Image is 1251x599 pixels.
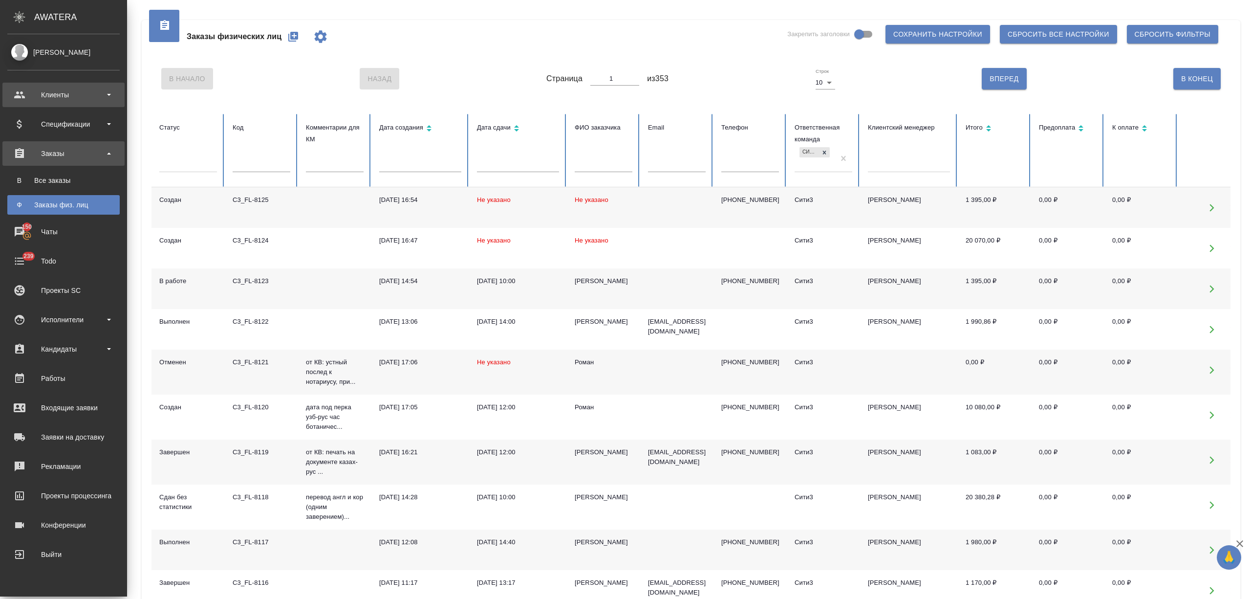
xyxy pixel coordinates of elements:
button: Удалить [1223,405,1243,425]
div: Телефон [721,122,779,133]
td: 0,00 ₽ [1031,395,1104,440]
div: [PERSON_NAME] [575,447,632,457]
div: [PERSON_NAME] [575,537,632,547]
td: 10 080,00 ₽ [958,395,1031,440]
div: [DATE] 12:08 [379,537,461,547]
a: 150Чаты [2,220,125,244]
button: В Конец [1173,68,1221,89]
div: Email [648,122,706,133]
div: C3_FL-8123 [233,276,290,286]
div: Комментарии для КМ [306,122,364,145]
div: Выполнен [159,537,217,547]
td: [PERSON_NAME] [860,395,958,440]
td: 0,00 ₽ [1104,440,1178,485]
td: 0,00 ₽ [1104,395,1178,440]
div: [DATE] 16:21 [379,447,461,457]
a: Рекламации [2,454,125,479]
p: [EMAIL_ADDRESS][DOMAIN_NAME] [648,447,706,467]
button: Открыть [1202,540,1222,560]
a: 239Todo [2,249,125,273]
div: Сити3 [795,447,852,457]
button: Удалить [1223,319,1243,339]
p: [PHONE_NUMBER] [721,357,779,367]
button: Сбросить фильтры [1127,25,1218,44]
div: Выполнен [159,317,217,327]
a: Конференции [2,513,125,537]
div: C3_FL-8118 [233,492,290,502]
button: 🙏 [1217,545,1241,570]
div: [DATE] 12:00 [477,447,559,457]
div: ФИО заказчика [575,122,632,133]
div: Проекты SC [7,283,120,298]
button: Открыть [1202,238,1222,258]
div: Сортировка [477,122,559,136]
button: Создать [281,25,305,48]
button: Открыть [1202,279,1222,299]
td: 0,00 ₽ [1031,485,1104,530]
button: Удалить [1223,360,1243,380]
td: 1 980,00 ₽ [958,530,1031,570]
div: C3_FL-8119 [233,447,290,457]
td: 20 380,28 ₽ [958,485,1031,530]
div: C3_FL-8117 [233,537,290,547]
button: Открыть [1202,495,1222,515]
span: Страница [546,73,582,85]
td: [PERSON_NAME] [860,187,958,228]
div: Todo [7,254,120,268]
div: Сортировка [966,122,1023,136]
div: Входящие заявки [7,400,120,415]
button: Открыть [1202,450,1222,470]
td: [PERSON_NAME] [860,530,958,570]
span: Не указано [477,196,511,203]
td: 0,00 ₽ [1104,228,1178,268]
p: [PHONE_NUMBER] [721,195,779,205]
div: [DATE] 12:00 [477,402,559,412]
p: [EMAIL_ADDRESS][DOMAIN_NAME] [648,578,706,598]
div: [DATE] 11:17 [379,578,461,588]
div: C3_FL-8124 [233,236,290,245]
td: [PERSON_NAME] [860,485,958,530]
td: 0,00 ₽ [1031,187,1104,228]
div: Создан [159,236,217,245]
div: C3_FL-8125 [233,195,290,205]
div: Роман [575,357,632,367]
td: 0,00 ₽ [1031,530,1104,570]
span: Сбросить все настройки [1008,28,1109,41]
p: дата под перка узб-рус час ботаничес... [306,402,364,432]
button: Открыть [1202,360,1222,380]
td: 0,00 ₽ [1104,485,1178,530]
td: 20 070,00 ₽ [958,228,1031,268]
td: 0,00 ₽ [1031,350,1104,395]
div: Рекламации [7,459,120,474]
td: [PERSON_NAME] [860,228,958,268]
div: Все заказы [12,176,115,185]
div: Чаты [7,224,120,239]
button: Удалить [1223,279,1243,299]
span: В Конец [1181,73,1213,85]
td: [PERSON_NAME] [860,440,958,485]
div: Сити3 [799,147,819,157]
div: В работе [159,276,217,286]
div: [PERSON_NAME] [575,317,632,327]
div: [PERSON_NAME] [575,276,632,286]
div: [DATE] 10:00 [477,276,559,286]
div: Роман [575,402,632,412]
td: 1 395,00 ₽ [958,268,1031,309]
td: [PERSON_NAME] [860,309,958,350]
button: Удалить [1223,198,1243,218]
div: Спецификации [7,117,120,132]
div: [DATE] 17:06 [379,357,461,367]
span: Закрепить заголовки [787,29,850,39]
div: [PERSON_NAME] [7,47,120,58]
td: 0,00 ₽ [1104,350,1178,395]
a: Выйти [2,542,125,567]
div: [DATE] 16:54 [379,195,461,205]
div: Статус [159,122,217,133]
div: Работы [7,371,120,386]
button: Удалить [1223,540,1243,560]
div: Ответственная команда [795,122,852,145]
div: Кандидаты [7,342,120,356]
div: Сити3 [795,195,852,205]
td: [PERSON_NAME] [860,268,958,309]
div: [DATE] 14:00 [477,317,559,327]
